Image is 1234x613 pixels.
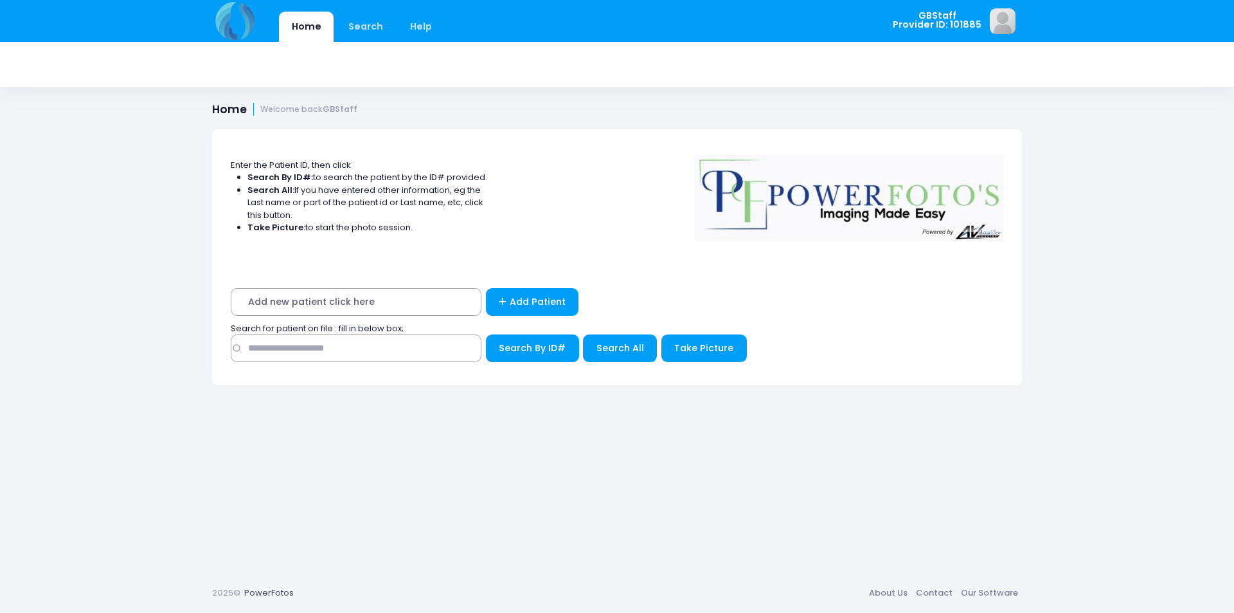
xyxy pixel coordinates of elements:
[398,12,445,42] a: Help
[323,104,357,114] strong: GBStaff
[990,8,1015,34] img: image
[911,581,956,605] a: Contact
[596,342,644,354] span: Search All
[335,12,395,42] a: Search
[499,342,566,354] span: Search By ID#
[247,171,313,183] strong: Search By ID#:
[893,11,981,30] span: GBStaff Provider ID: 101885
[212,103,357,116] h1: Home
[279,12,334,42] a: Home
[661,334,747,362] button: Take Picture
[231,322,404,334] span: Search for patient on file : fill in below box;
[247,184,488,222] li: If you have entered other information, eg the Last name or part of the patient id or Last name, e...
[247,221,488,234] li: to start the photo session.
[583,334,657,362] button: Search All
[247,184,294,196] strong: Search All:
[244,587,294,599] a: PowerFotos
[247,171,488,184] li: to search the patient by the ID# provided.
[260,105,357,114] small: Welcome back
[864,581,911,605] a: About Us
[212,587,240,599] span: 2025©
[688,146,1010,241] img: Logo
[486,334,579,362] button: Search By ID#
[486,288,579,316] a: Add Patient
[956,581,1022,605] a: Our Software
[231,159,351,171] span: Enter the Patient ID, then click
[231,288,481,316] span: Add new patient click here
[247,221,305,233] strong: Take Picture:
[674,342,733,354] span: Take Picture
